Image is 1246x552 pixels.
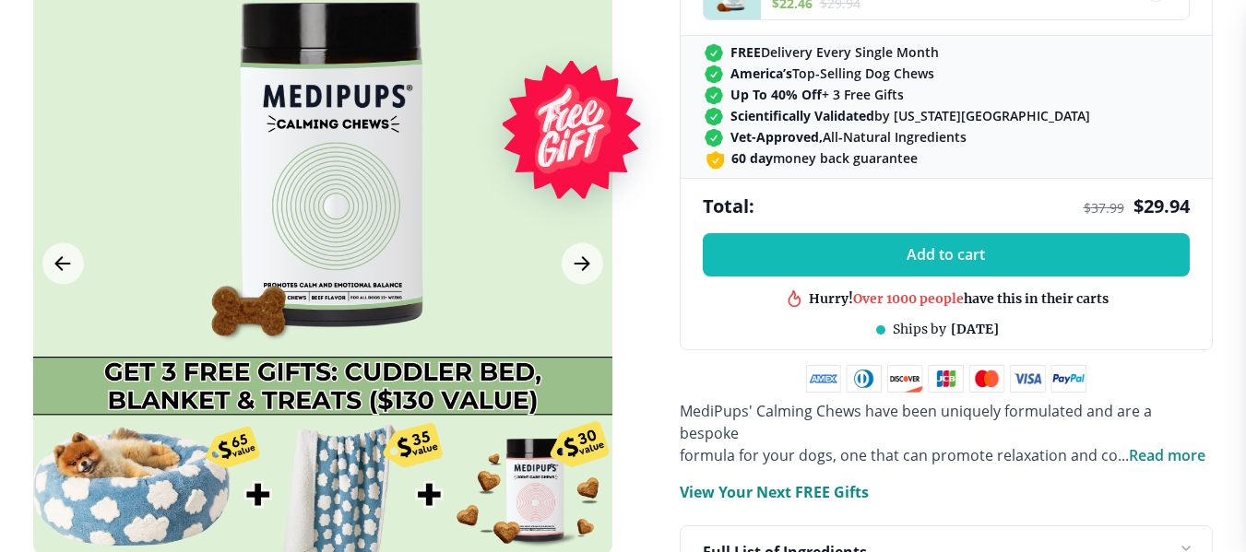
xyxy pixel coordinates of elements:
button: Next Image [562,243,603,285]
span: [DATE] [951,321,999,337]
span: Ships by [893,321,946,337]
button: Previous Image [42,243,84,285]
span: Add to cart [907,246,985,264]
strong: Up To 40% Off [730,86,822,103]
span: Over 1000 people [853,274,964,290]
div: in this shop [880,296,1038,313]
span: $ 37.99 [1084,199,1124,217]
strong: Vet-Approved, [730,128,823,146]
span: Delivery Every Single Month [730,43,939,61]
span: Best product [880,296,963,312]
strong: 60 day [731,149,773,167]
div: Hurry! have this in their carts [809,274,1109,291]
span: MediPups' Calming Chews have been uniquely formulated and are a bespoke [680,401,1152,443]
strong: America’s [730,65,792,82]
button: Add to cart [703,233,1190,276]
span: All-Natural Ingredients [730,128,967,146]
strong: FREE [730,43,761,61]
span: + 3 Free Gifts [730,86,904,103]
span: money back guarantee [731,149,918,167]
strong: Scientifically Validated [730,107,874,124]
p: View Your Next FREE Gifts [680,481,869,503]
span: Total: [703,194,754,218]
span: ... [1118,445,1205,465]
span: formula for your dogs, one that can promote relaxation and co [680,445,1118,465]
span: Top-Selling Dog Chews [730,65,934,82]
span: Read more [1129,445,1205,465]
img: payment methods [806,365,1086,393]
span: $ 29.94 [1133,194,1190,218]
span: by [US_STATE][GEOGRAPHIC_DATA] [730,107,1090,124]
